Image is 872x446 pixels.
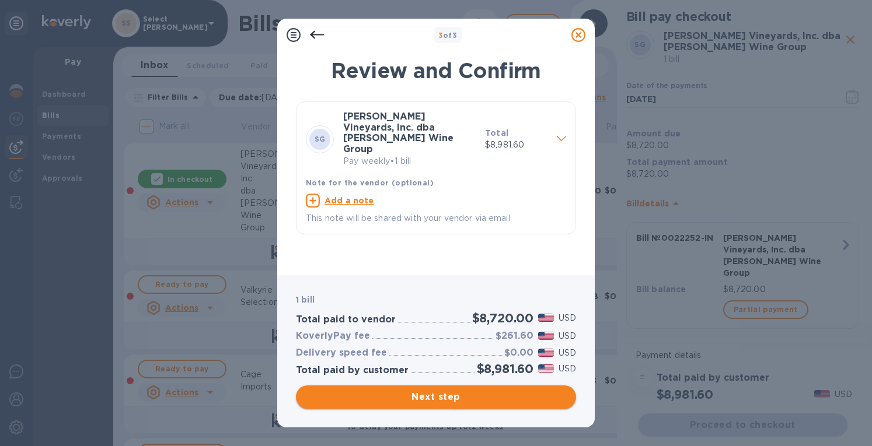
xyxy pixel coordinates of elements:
b: SG [315,135,326,143]
span: 3 [438,31,443,40]
h3: Delivery speed fee [296,347,387,359]
h2: $8,981.60 [477,361,533,376]
img: USD [538,332,554,340]
b: Note for the vendor (optional) [306,178,434,187]
button: Next step [296,385,576,409]
h3: $261.60 [496,331,533,342]
img: USD [538,349,554,357]
p: $8,981.60 [485,139,547,151]
p: USD [559,312,576,324]
b: 1 bill [296,295,315,304]
div: SG[PERSON_NAME] Vineyards, Inc. dba [PERSON_NAME] Wine GroupPay weekly•1 billTotal$8,981.60Note f... [306,111,566,224]
h3: Total paid to vendor [296,314,396,325]
h1: Review and Confirm [296,58,576,83]
p: This note will be shared with your vendor via email [306,212,566,224]
b: of 3 [438,31,458,40]
b: [PERSON_NAME] Vineyards, Inc. dba [PERSON_NAME] Wine Group [343,111,454,154]
h2: $8,720.00 [472,311,533,325]
img: USD [538,364,554,373]
h3: KoverlyPay fee [296,331,370,342]
b: Total [485,128,508,138]
h3: $0.00 [504,347,533,359]
span: Next step [305,390,567,404]
p: USD [559,363,576,375]
u: Add a note [325,196,374,205]
p: Pay weekly • 1 bill [343,155,476,167]
img: USD [538,314,554,322]
p: USD [559,347,576,359]
p: USD [559,330,576,342]
h3: Total paid by customer [296,365,409,376]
